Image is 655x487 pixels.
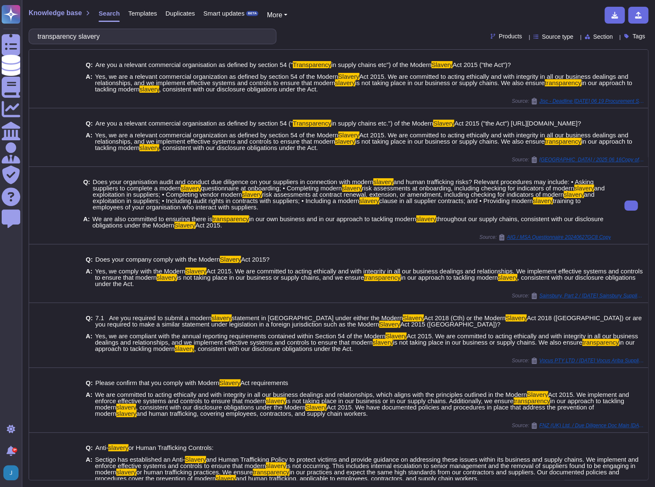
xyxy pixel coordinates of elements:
[116,468,136,476] mark: slavery
[219,379,241,386] mark: Slavery
[116,410,136,417] mark: slavery
[95,73,338,80] span: Yes, we are a relevant commercial organization as defined by section 54 of the Modern
[93,178,373,185] span: Does your organisation audit and conduct due diligence on your suppliers in connection with modern
[331,61,431,68] span: in supply chains etc") of the Modern
[385,332,406,340] mark: Slavery
[139,86,159,93] mark: slavery
[379,321,400,328] mark: Slavery
[136,468,253,476] span: or human trafficking practices. We ensure
[498,274,517,281] mark: slavery
[95,268,642,281] span: Act 2015. We are committed to acting ethically and with integrity in all our business dealings an...
[128,10,157,16] span: Templates
[262,191,564,198] span: risk assessments at contract renewal, extension, or amendment, including checking for indicators ...
[373,339,393,346] mark: slavery
[185,268,206,275] mark: Slavery
[216,475,236,482] mark: slavery
[95,391,527,398] span: We are committed to acting ethically and with integrity in all our business dealings and relation...
[574,185,594,192] mark: slavery
[83,179,90,210] b: Q:
[116,404,136,411] mark: slavery
[185,456,206,463] mark: Slavery
[93,191,594,204] span: and exploitation in suppliers; • Including audit rights in contracts with suppliers; • Including ...
[86,380,93,386] b: Q:
[108,444,128,451] mark: slavery
[305,404,326,411] mark: Slavery
[86,73,93,92] b: A:
[364,274,401,281] mark: transparency
[95,79,632,93] span: in our approach to tackling modern
[139,144,159,151] mark: slavery
[95,256,220,263] span: Does your company comply with the Modern
[95,61,293,68] span: Are you a relevant commercial organisation as defined by section 54 ("
[175,345,194,352] mark: slavery
[539,423,644,428] span: FNZ (UK) Ltd. / Due Diligence Doc Main [DATE] v8 (1)
[95,444,108,451] span: Anti-
[92,215,212,222] span: We are also committed to ensuring there is
[86,120,93,126] b: Q:
[431,61,452,68] mark: Slavery
[499,33,522,39] span: Products
[241,379,288,386] span: Act requirements
[92,215,603,229] span: throughout our supply chains, consistent with our disclosure obligations under the Modern
[401,274,498,281] span: in our approach to tackling modern
[86,62,93,68] b: Q:
[86,256,93,262] b: Q:
[335,138,355,145] mark: slavery
[403,314,424,321] mark: Slavery
[355,79,545,86] span: is not taking place in our business or supply chains. We also ensure
[2,463,24,482] button: user
[246,11,258,16] div: BETA
[95,73,628,86] span: Act 2015. We are committed to acting ethically and with integrity in all our business dealings an...
[95,131,628,145] span: Act 2015. We are committed to acting ethically and with integrity in all our business dealings an...
[335,79,355,86] mark: slavery
[539,99,644,104] span: Jisc - Deadline [DATE] 06 19 Procurement Specific Questions Copy
[513,397,550,404] mark: transparency
[545,79,581,86] mark: transparency
[12,447,17,452] div: 9+
[157,274,177,281] mark: slavery
[95,397,624,411] span: in our approach to tackling modern
[433,120,454,127] mark: Slavery
[29,10,82,16] span: Knowledge base
[400,321,500,328] span: Act 2015 ([GEOGRAPHIC_DATA])?
[266,397,286,404] mark: slavery
[211,314,232,321] mark: slavery
[194,345,353,352] span: , consistent with our disclosure obligations under the Act.
[582,339,619,346] mark: transparency
[128,444,214,451] span: or Human Trafficking Controls:
[95,314,211,321] span: 7.1 Are you required to submit a modern
[593,34,613,40] span: Section
[99,10,120,16] span: Search
[136,410,368,417] span: and human trafficking, covering employees, contractors, and supply chain workers.
[181,185,201,192] mark: slavery
[527,391,548,398] mark: Slavery
[424,314,505,321] span: Act 2018 (Cth) or the Modern
[452,61,511,68] span: Act 2015 ("the Act")?
[3,465,19,480] img: user
[542,34,573,40] span: Source type
[512,156,644,163] span: Source:
[545,138,581,145] mark: transparency
[507,235,611,240] span: AIG / MSA Questionnaire 20240627GC8 Copy
[95,268,185,275] span: Yes, we comply with the Modern
[86,444,93,451] b: Q:
[512,98,644,104] span: Source:
[479,234,611,241] span: Source:
[86,132,93,151] b: A:
[159,144,318,151] span: , consistent with our disclosure obligations under the Act.
[93,178,594,192] span: and human trafficking risks? Relevant procedures may include: • Asking suppliers to complete a mo...
[512,292,644,299] span: Source:
[242,191,262,198] mark: slavery
[177,274,364,281] span: is not taking place in our business or supply chains, and we ensure
[93,185,604,198] span: and exploitation in suppliers; • Completing vendor modern
[166,10,195,16] span: Duplicates
[203,10,245,16] span: Smart updates
[232,314,403,321] span: statement in [GEOGRAPHIC_DATA] under either the Modern
[86,315,93,327] b: Q:
[95,391,629,404] span: Act 2015. We implement and enforce effective systems and controls to ensure that modern
[95,274,635,287] span: , consistent with our disclosure obligations under the Act.
[373,178,393,185] mark: slavery
[95,120,293,127] span: Are you a relevant commercial organisation as defined by section 54 ("
[86,456,93,482] b: A:
[416,215,436,222] mark: slavery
